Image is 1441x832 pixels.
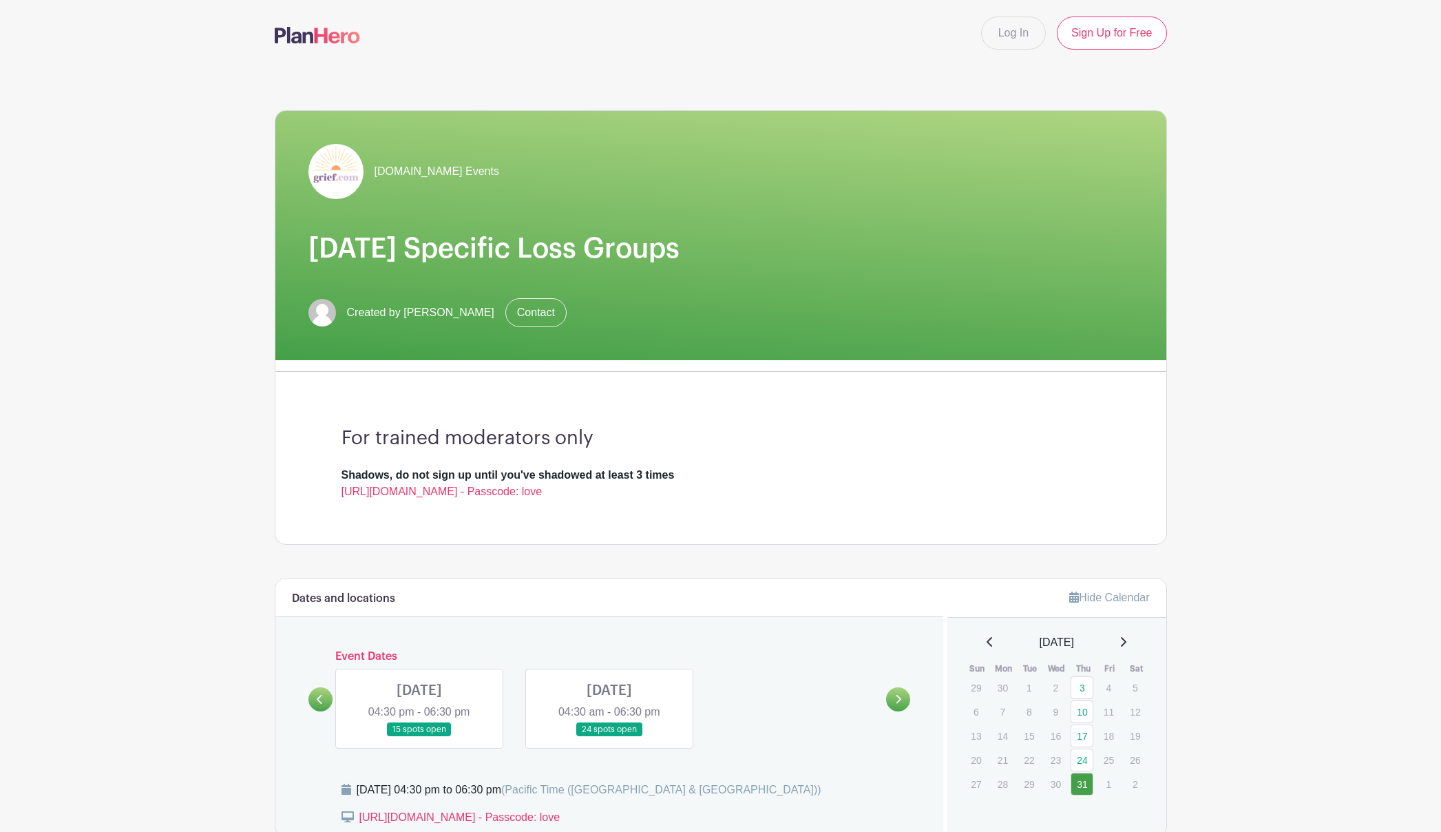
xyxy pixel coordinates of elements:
[275,27,360,43] img: logo-507f7623f17ff9eddc593b1ce0a138ce2505c220e1c5a4e2b4648c50719b7d32.svg
[1097,749,1120,771] p: 25
[1018,701,1040,722] p: 8
[991,773,1014,795] p: 28
[965,773,987,795] p: 27
[375,163,499,180] span: [DOMAIN_NAME] Events
[991,725,1014,747] p: 14
[357,782,821,798] div: [DATE] 04:30 pm to 06:30 pm
[501,784,821,795] span: (Pacific Time ([GEOGRAPHIC_DATA] & [GEOGRAPHIC_DATA]))
[1070,662,1097,676] th: Thu
[1018,773,1040,795] p: 29
[1071,773,1093,795] a: 31
[1044,677,1067,698] p: 2
[1071,749,1093,771] a: 24
[1124,701,1146,722] p: 12
[1069,592,1149,603] a: Hide Calendar
[1017,662,1044,676] th: Tue
[965,677,987,698] p: 29
[1044,725,1067,747] p: 16
[1018,749,1040,771] p: 22
[1071,700,1093,723] a: 10
[981,17,1046,50] a: Log In
[965,725,987,747] p: 13
[347,304,494,321] span: Created by [PERSON_NAME]
[1097,773,1120,795] p: 1
[1097,725,1120,747] p: 18
[1018,725,1040,747] p: 15
[1124,749,1146,771] p: 26
[308,299,336,326] img: default-ce2991bfa6775e67f084385cd625a349d9dcbb7a52a09fb2fda1e96e2d18dcdb.png
[965,701,987,722] p: 6
[1018,677,1040,698] p: 1
[1097,662,1124,676] th: Fri
[1044,749,1067,771] p: 23
[333,650,887,663] h6: Event Dates
[991,749,1014,771] p: 21
[308,144,364,199] img: grief-logo-planhero.png
[341,427,1100,450] h3: For trained moderators only
[1044,701,1067,722] p: 9
[359,811,560,823] a: [URL][DOMAIN_NAME] - Passcode: love
[965,749,987,771] p: 20
[292,592,395,605] h6: Dates and locations
[1097,677,1120,698] p: 4
[1123,662,1150,676] th: Sat
[505,298,567,327] a: Contact
[1040,634,1074,651] span: [DATE]
[1057,17,1166,50] a: Sign Up for Free
[341,486,543,497] a: [URL][DOMAIN_NAME] - Passcode: love
[1124,677,1146,698] p: 5
[308,232,1133,265] h1: [DATE] Specific Loss Groups
[991,677,1014,698] p: 30
[1124,725,1146,747] p: 19
[964,662,991,676] th: Sun
[1044,773,1067,795] p: 30
[341,469,675,481] strong: Shadows, do not sign up until you've shadowed at least 3 times
[991,701,1014,722] p: 7
[1071,725,1093,747] a: 17
[1124,773,1146,795] p: 2
[991,662,1018,676] th: Mon
[1097,701,1120,722] p: 11
[1044,662,1071,676] th: Wed
[1071,676,1093,699] a: 3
